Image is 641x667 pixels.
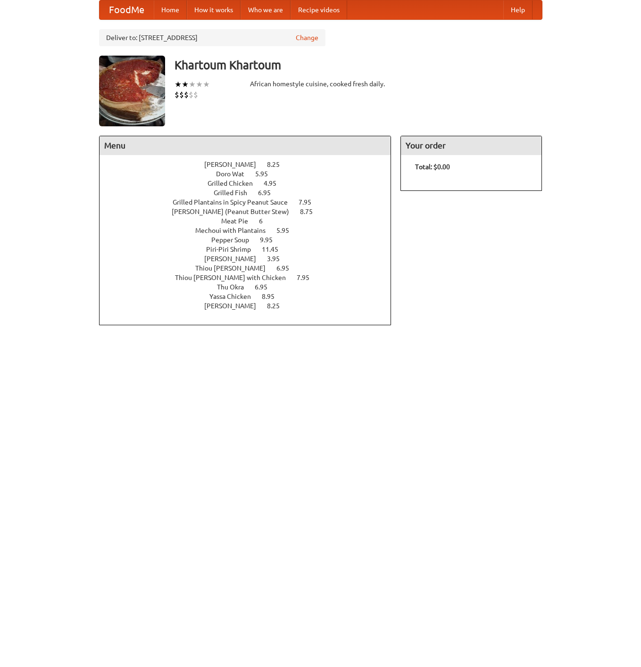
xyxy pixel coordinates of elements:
span: Thiou [PERSON_NAME] with Chicken [175,274,295,281]
a: Piri-Piri Shrimp 11.45 [206,246,296,253]
span: 5.95 [255,170,277,178]
a: Pepper Soup 9.95 [211,236,290,244]
span: 9.95 [260,236,282,244]
a: [PERSON_NAME] 8.25 [204,302,297,310]
span: Grilled Fish [214,189,257,197]
span: 6.95 [276,264,299,272]
li: $ [179,90,184,100]
li: ★ [203,79,210,90]
a: Doro Wat 5.95 [216,170,285,178]
a: Thu Okra 6.95 [217,283,285,291]
span: Thiou [PERSON_NAME] [195,264,275,272]
a: Yassa Chicken 8.95 [209,293,292,300]
span: 8.25 [267,302,289,310]
span: 7.95 [299,198,321,206]
a: FoodMe [100,0,154,19]
b: Total: $0.00 [415,163,450,171]
li: $ [193,90,198,100]
li: $ [189,90,193,100]
span: Thu Okra [217,283,253,291]
span: 3.95 [267,255,289,263]
h4: Menu [100,136,391,155]
span: 11.45 [262,246,288,253]
li: ★ [182,79,189,90]
h4: Your order [401,136,541,155]
div: African homestyle cuisine, cooked fresh daily. [250,79,391,89]
a: Thiou [PERSON_NAME] with Chicken 7.95 [175,274,327,281]
span: Meat Pie [221,217,258,225]
span: [PERSON_NAME] (Peanut Butter Stew) [172,208,299,215]
a: [PERSON_NAME] 8.25 [204,161,297,168]
li: ★ [189,79,196,90]
li: ★ [175,79,182,90]
span: Pepper Soup [211,236,258,244]
h3: Khartoum Khartoum [175,56,542,74]
span: Piri-Piri Shrimp [206,246,260,253]
a: Recipe videos [291,0,347,19]
a: [PERSON_NAME] 3.95 [204,255,297,263]
span: Grilled Chicken [208,180,262,187]
a: Grilled Plantains in Spicy Peanut Sauce 7.95 [173,198,329,206]
span: Doro Wat [216,170,254,178]
span: 6.95 [255,283,277,291]
a: Grilled Chicken 4.95 [208,180,294,187]
a: Home [154,0,187,19]
span: [PERSON_NAME] [204,161,266,168]
a: Mechoui with Plantains 5.95 [195,227,307,234]
span: [PERSON_NAME] [204,302,266,310]
a: Who we are [241,0,291,19]
span: 7.95 [297,274,319,281]
span: [PERSON_NAME] [204,255,266,263]
a: Grilled Fish 6.95 [214,189,288,197]
a: How it works [187,0,241,19]
a: Change [296,33,318,42]
span: 6 [259,217,272,225]
a: Meat Pie 6 [221,217,280,225]
div: Deliver to: [STREET_ADDRESS] [99,29,325,46]
li: $ [184,90,189,100]
a: [PERSON_NAME] (Peanut Butter Stew) 8.75 [172,208,330,215]
img: angular.jpg [99,56,165,126]
span: 8.95 [262,293,284,300]
li: ★ [196,79,203,90]
span: 8.75 [300,208,322,215]
a: Thiou [PERSON_NAME] 6.95 [195,264,307,272]
span: 5.95 [276,227,299,234]
span: 4.95 [264,180,286,187]
span: 8.25 [267,161,289,168]
li: $ [175,90,179,100]
span: Yassa Chicken [209,293,260,300]
span: Grilled Plantains in Spicy Peanut Sauce [173,198,297,206]
a: Help [503,0,533,19]
span: Mechoui with Plantains [195,227,275,234]
span: 6.95 [258,189,280,197]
